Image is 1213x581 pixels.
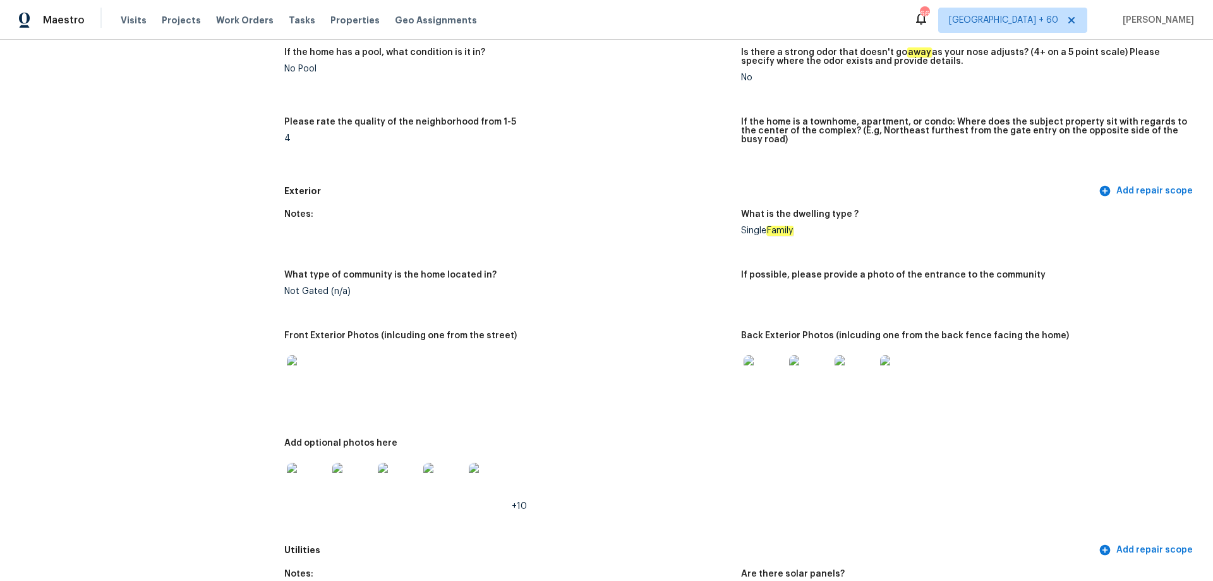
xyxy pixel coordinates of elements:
div: No Pool [284,64,731,73]
h5: If the home has a pool, what condition is it in? [284,48,485,57]
span: Projects [162,14,201,27]
span: Work Orders [216,14,274,27]
span: Maestro [43,14,85,27]
button: Add repair scope [1096,180,1198,203]
div: Single [741,226,1188,235]
span: Add repair scope [1101,542,1193,558]
div: 661 [920,8,929,20]
span: Properties [330,14,380,27]
div: 4 [284,134,731,143]
span: [PERSON_NAME] [1118,14,1194,27]
h5: Utilities [284,544,1096,557]
h5: What is the dwelling type ? [741,210,859,219]
h5: Is there a strong odor that doesn't go as your nose adjusts? (4+ on a 5 point scale) Please speci... [741,48,1188,66]
h5: Notes: [284,570,313,578]
span: [GEOGRAPHIC_DATA] + 60 [949,14,1058,27]
div: No [741,73,1188,82]
h5: If the home is a townhome, apartment, or condo: Where does the subject property sit with regards ... [741,118,1188,144]
span: Tasks [289,16,315,25]
h5: Notes: [284,210,313,219]
h5: Add optional photos here [284,439,397,448]
em: Family [766,226,794,236]
h5: If possible, please provide a photo of the entrance to the community [741,271,1046,279]
span: +10 [512,502,527,511]
h5: Please rate the quality of the neighborhood from 1-5 [284,118,516,126]
span: Visits [121,14,147,27]
h5: What type of community is the home located in? [284,271,497,279]
h5: Exterior [284,185,1096,198]
em: away [907,47,932,58]
h5: Are there solar panels? [741,570,845,578]
div: Not Gated (n/a) [284,287,731,296]
h5: Front Exterior Photos (inlcuding one from the street) [284,331,517,340]
h5: Back Exterior Photos (inlcuding one from the back fence facing the home) [741,331,1069,340]
span: Add repair scope [1101,183,1193,199]
span: Geo Assignments [395,14,477,27]
button: Add repair scope [1096,539,1198,562]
